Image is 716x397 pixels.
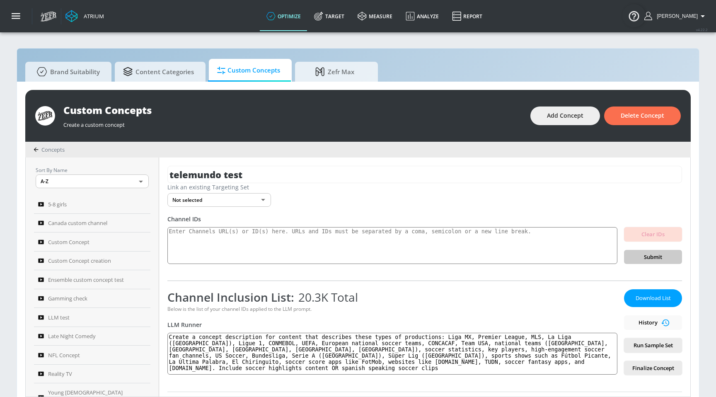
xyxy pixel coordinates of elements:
[34,346,150,365] a: NFL Concept
[48,218,107,228] span: Canada custom channel
[260,1,307,31] a: optimize
[48,293,87,303] span: Gamming check
[34,365,150,384] a: Reality TV
[624,289,682,307] button: Download List
[34,195,150,214] a: 5-8 girls
[631,341,675,350] span: Run Sample Set
[217,61,280,80] span: Custom Concepts
[624,338,682,353] button: Run Sample Set
[63,117,522,128] div: Create a custom concept
[604,107,681,125] button: Delete Concept
[167,321,617,329] div: LLM Runner
[167,193,271,207] div: Not selected
[632,293,674,303] span: Download List
[644,11,708,21] button: [PERSON_NAME]
[307,1,351,31] a: Target
[36,174,149,188] div: A-Z
[34,252,150,271] a: Custom Concept creation
[167,289,617,305] div: Channel Inclusion List:
[63,103,522,117] div: Custom Concepts
[34,289,150,308] a: Gamming check
[167,215,682,223] div: Channel IDs
[547,111,583,121] span: Add Concept
[34,270,150,289] a: Ensemble custom concept test
[167,333,617,375] textarea: Create a concept description for content that describes these types of productions: Liga MX, Prem...
[65,10,104,22] a: Atrium
[34,214,150,233] a: Canada custom channel
[530,107,600,125] button: Add Concept
[624,227,682,242] button: Clear IDs
[48,237,89,247] span: Custom Concept
[631,230,675,239] span: Clear IDs
[696,27,708,32] span: v 4.22.2
[399,1,445,31] a: Analyze
[48,331,96,341] span: Late Night Comedy
[653,13,698,19] span: login as: justin.nim@zefr.com
[34,62,100,82] span: Brand Suitability
[351,1,399,31] a: measure
[445,1,489,31] a: Report
[294,289,358,305] span: 20.3K Total
[48,256,111,266] span: Custom Concept creation
[48,350,80,360] span: NFL Concept
[48,275,124,285] span: Ensemble custom concept test
[621,111,664,121] span: Delete Concept
[48,369,72,379] span: Reality TV
[631,363,675,373] span: Finalize Concept
[34,232,150,252] a: Custom Concept
[34,308,150,327] a: LLM test
[624,361,682,375] button: Finalize Concept
[34,146,65,153] div: Concepts
[34,327,150,346] a: Late Night Comedy
[167,305,617,312] div: Below is the list of your channel IDs applied to the LLM prompt.
[80,12,104,20] div: Atrium
[48,312,70,322] span: LLM test
[123,62,194,82] span: Content Categories
[48,199,67,209] span: 5-8 girls
[167,183,682,191] div: Link an existing Targeting Set
[36,166,149,174] p: Sort By Name
[41,146,65,153] span: Concepts
[303,62,366,82] span: Zefr Max
[622,4,646,27] button: Open Resource Center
